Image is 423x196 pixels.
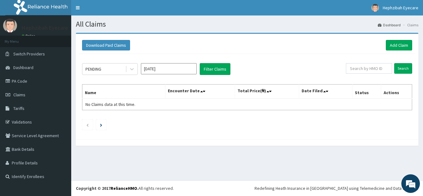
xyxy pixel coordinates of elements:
[394,63,412,74] input: Search
[386,40,412,50] a: Add Claim
[346,63,392,74] input: Search by HMO ID
[352,85,381,99] th: Status
[3,19,17,33] img: User Image
[381,85,412,99] th: Actions
[13,51,45,57] span: Switch Providers
[371,4,379,12] img: User Image
[13,65,33,70] span: Dashboard
[235,85,299,99] th: Total Price(₦)
[383,5,418,11] span: Hephzibah Eyecare
[76,185,138,191] strong: Copyright © 2017 .
[165,85,235,99] th: Encounter Date
[255,185,418,191] div: Redefining Heath Insurance in [GEOGRAPHIC_DATA] using Telemedicine and Data Science!
[86,122,89,128] a: Previous page
[71,180,423,196] footer: All rights reserved.
[85,102,135,107] span: No Claims data at this time.
[299,85,352,99] th: Date Filed
[401,22,418,28] li: Claims
[85,66,101,72] div: PENDING
[82,40,130,50] button: Download Paid Claims
[82,85,165,99] th: Name
[13,92,25,98] span: Claims
[13,106,24,111] span: Tariffs
[100,122,102,128] a: Next page
[76,20,418,28] h1: All Claims
[141,63,197,74] input: Select Month and Year
[22,34,37,38] a: Online
[200,63,230,75] button: Filter Claims
[111,185,137,191] a: RelianceHMO
[378,22,401,28] a: Dashboard
[22,25,68,31] p: Hephzibah Eyecare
